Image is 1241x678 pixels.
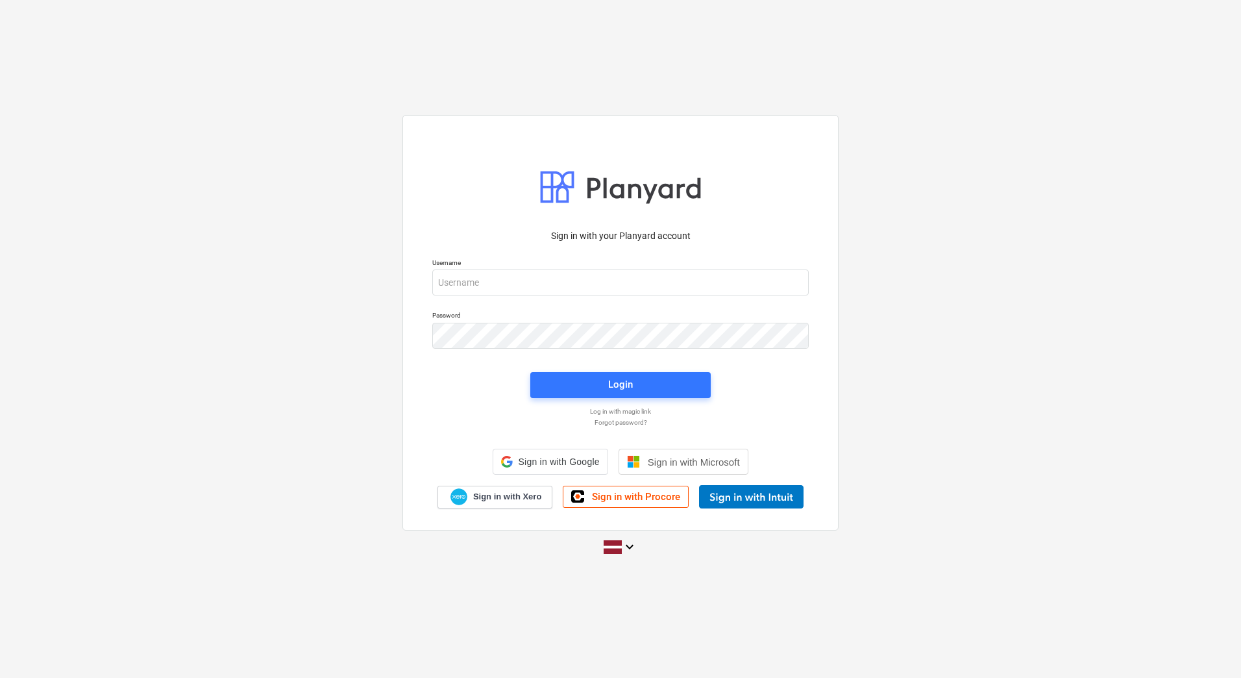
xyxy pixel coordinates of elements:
[648,457,740,468] span: Sign in with Microsoft
[426,418,815,427] a: Forgot password?
[437,486,553,509] a: Sign in with Xero
[432,270,809,295] input: Username
[563,486,689,508] a: Sign in with Procore
[432,229,809,243] p: Sign in with your Planyard account
[493,449,608,475] div: Sign in with Google
[622,539,637,555] i: keyboard_arrow_down
[518,457,599,467] span: Sign in with Google
[450,488,467,506] img: Xero logo
[627,455,640,468] img: Microsoft logo
[592,491,680,503] span: Sign in with Procore
[530,372,711,398] button: Login
[608,376,633,393] div: Login
[432,311,809,322] p: Password
[473,491,541,503] span: Sign in with Xero
[426,407,815,416] a: Log in with magic link
[432,258,809,270] p: Username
